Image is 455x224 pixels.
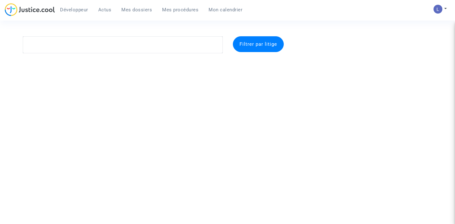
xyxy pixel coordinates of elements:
[162,7,198,13] span: Mes procédures
[240,41,277,47] span: Filtrer par litige
[209,7,242,13] span: Mon calendrier
[60,7,88,13] span: Développeur
[98,7,112,13] span: Actus
[93,5,117,15] a: Actus
[203,5,247,15] a: Mon calendrier
[116,5,157,15] a: Mes dossiers
[157,5,203,15] a: Mes procédures
[434,5,442,14] img: AATXAJzI13CaqkJmx-MOQUbNyDE09GJ9dorwRvFSQZdH=s96-c
[121,7,152,13] span: Mes dossiers
[5,3,55,16] img: jc-logo.svg
[55,5,93,15] a: Développeur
